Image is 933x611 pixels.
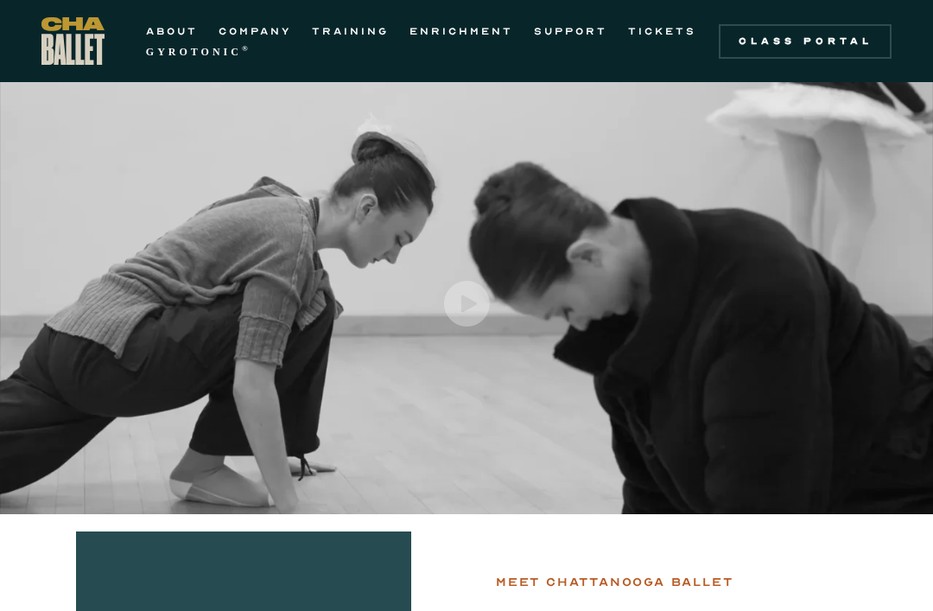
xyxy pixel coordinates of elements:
a: ABOUT [146,21,198,41]
a: TRAINING [312,21,389,41]
div: Class Portal [729,35,881,48]
strong: GYROTONIC [146,46,242,58]
a: TICKETS [628,21,696,41]
a: Class Portal [719,24,892,59]
sup: ® [242,44,251,53]
a: ENRICHMENT [409,21,513,41]
div: Meet chattanooga ballet [496,572,733,593]
a: GYROTONIC® [146,41,251,62]
a: SUPPORT [534,21,607,41]
a: COMPANY [219,21,291,41]
a: home [41,17,105,65]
